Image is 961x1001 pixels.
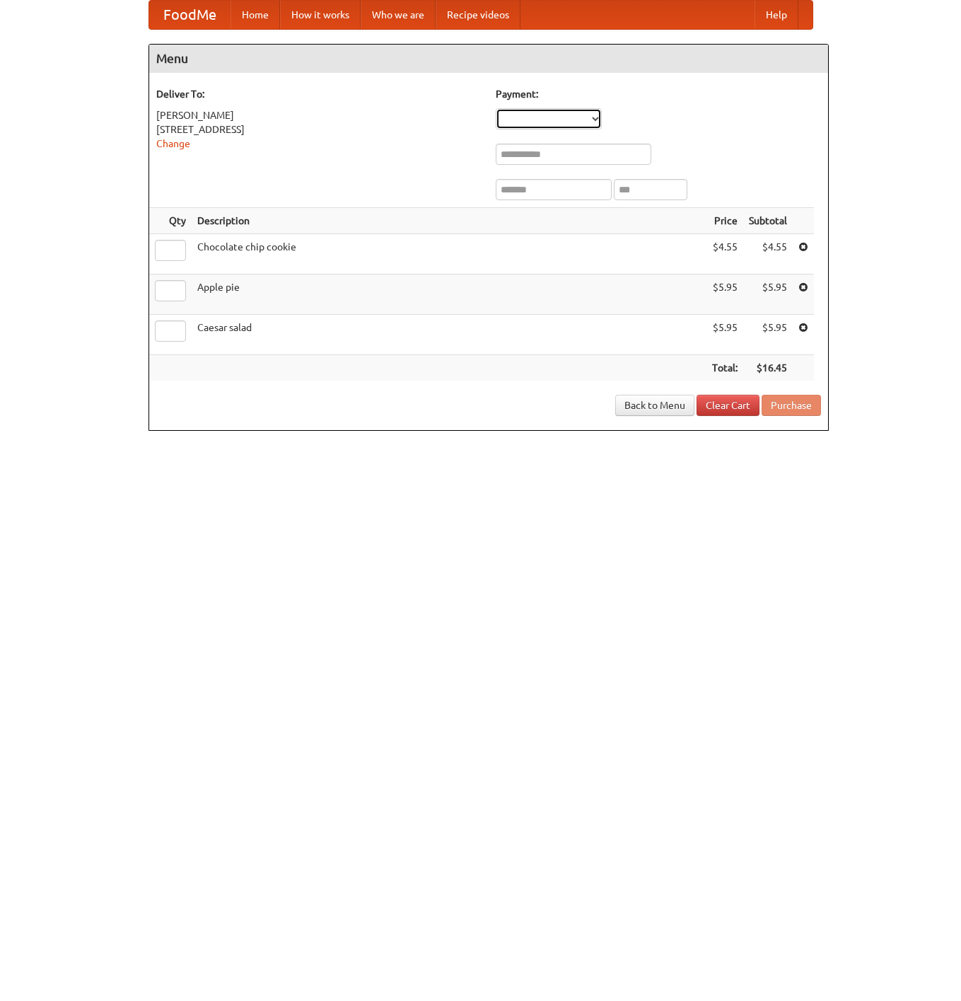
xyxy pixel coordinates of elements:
div: [STREET_ADDRESS] [156,122,482,137]
a: Recipe videos [436,1,520,29]
th: Total: [706,355,743,381]
div: [PERSON_NAME] [156,108,482,122]
h5: Deliver To: [156,87,482,101]
td: $5.95 [706,315,743,355]
td: Caesar salad [192,315,706,355]
td: $5.95 [706,274,743,315]
th: Description [192,208,706,234]
th: $16.45 [743,355,793,381]
a: Change [156,138,190,149]
th: Qty [149,208,192,234]
a: Help [755,1,798,29]
a: Who we are [361,1,436,29]
td: Apple pie [192,274,706,315]
a: How it works [280,1,361,29]
td: $4.55 [706,234,743,274]
td: Chocolate chip cookie [192,234,706,274]
a: Back to Menu [615,395,694,416]
button: Purchase [762,395,821,416]
th: Price [706,208,743,234]
h4: Menu [149,45,828,73]
a: Clear Cart [697,395,759,416]
a: Home [231,1,280,29]
th: Subtotal [743,208,793,234]
td: $4.55 [743,234,793,274]
td: $5.95 [743,315,793,355]
a: FoodMe [149,1,231,29]
h5: Payment: [496,87,821,101]
td: $5.95 [743,274,793,315]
